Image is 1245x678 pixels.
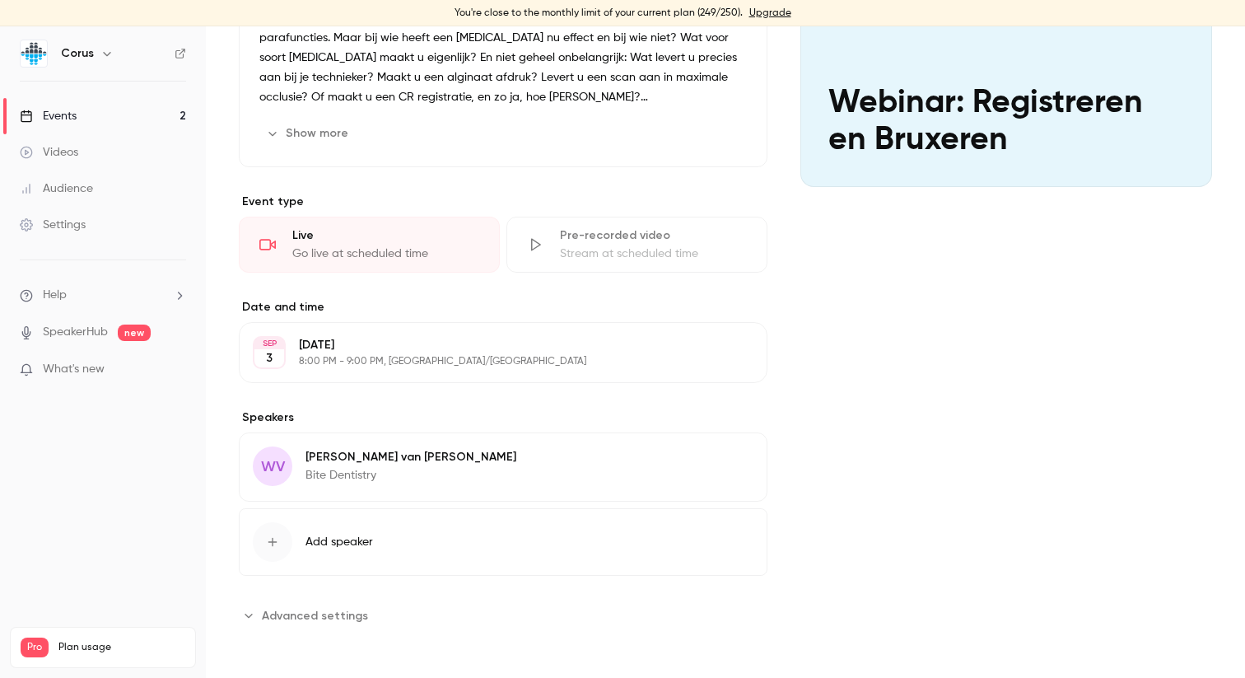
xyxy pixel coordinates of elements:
span: Plan usage [58,641,185,654]
span: new [118,325,151,341]
div: Stream at scheduled time [560,245,747,262]
label: Date and time [239,299,767,316]
span: What's new [43,361,105,378]
a: Upgrade [749,7,791,20]
p: 8:00 PM - 9:00 PM, [GEOGRAPHIC_DATA]/[GEOGRAPHIC_DATA] [299,355,680,368]
button: Advanced settings [239,602,378,629]
p: Bite Dentistry [305,467,516,484]
div: WV[PERSON_NAME] van [PERSON_NAME]Bite Dentistry [239,433,767,502]
p: [DATE] [299,337,680,353]
div: Events [20,108,77,124]
div: Settings [20,217,86,233]
p: Event type [239,194,767,210]
div: LiveGo live at scheduled time [239,217,500,273]
span: Pro [21,638,49,657]
span: WV [261,456,285,478]
button: Add speaker [239,508,767,576]
p: [PERSON_NAME] van [PERSON_NAME] [305,449,516,465]
p: 3 [266,350,273,367]
h6: Corus [61,45,94,62]
span: Add speaker [305,534,373,550]
section: Advanced settings [239,602,767,629]
span: Help [43,287,67,304]
div: Videos [20,144,78,161]
div: Pre-recorded videoStream at scheduled time [506,217,767,273]
div: SEP [254,338,284,349]
div: Pre-recorded video [560,227,747,244]
span: Advanced settings [262,607,368,624]
img: Corus [21,40,47,67]
li: help-dropdown-opener [20,287,186,304]
div: Go live at scheduled time [292,245,479,262]
div: Live [292,227,479,244]
p: Een [MEDICAL_DATA] maken. We doen het allemaal regelmatig voor een patiënt met parafuncties. Maar... [259,8,747,107]
div: Audience [20,180,93,197]
button: Show more [259,120,358,147]
label: Speakers [239,409,767,426]
a: SpeakerHub [43,324,108,341]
